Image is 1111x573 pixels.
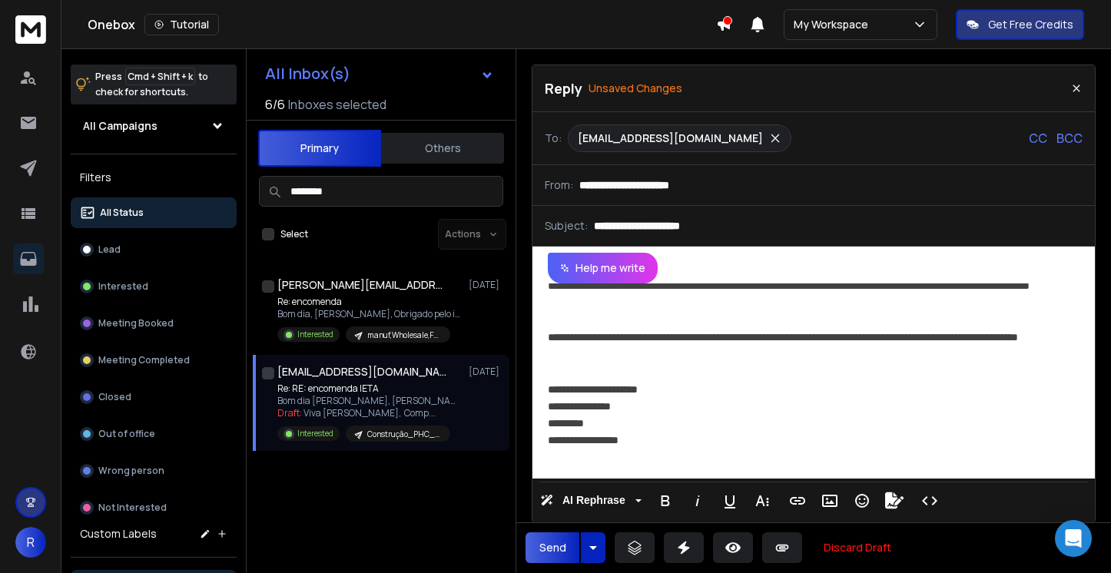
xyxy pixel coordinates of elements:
[651,485,680,516] button: Bold (⌘B)
[98,465,164,477] p: Wrong person
[526,532,579,563] button: Send
[545,131,562,146] p: To:
[847,485,877,516] button: Emoticons
[98,317,174,330] p: Meeting Booked
[277,395,462,407] p: Bom dia [PERSON_NAME], [PERSON_NAME] que, depois
[71,271,237,302] button: Interested
[367,429,441,440] p: Construção_PHC_11-500_C-Level
[297,428,333,439] p: Interested
[71,492,237,523] button: Not Interested
[98,391,131,403] p: Closed
[277,406,302,419] span: Draft:
[589,81,682,96] p: Unsaved Changes
[1056,129,1083,147] p: BCC
[545,177,573,193] p: From:
[144,14,219,35] button: Tutorial
[537,485,645,516] button: AI Rephrase
[71,345,237,376] button: Meeting Completed
[98,280,148,293] p: Interested
[98,428,155,440] p: Out of office
[15,527,46,558] button: R
[280,228,308,240] label: Select
[253,58,506,89] button: All Inbox(s)
[265,95,285,114] span: 6 / 6
[88,14,716,35] div: Onebox
[288,95,386,114] h3: Inboxes selected
[1055,520,1092,557] div: Open Intercom Messenger
[367,330,441,341] p: manuf,Wholesale,FoodProd, industrial autom_1-500_CxO_PHC_PT
[71,197,237,228] button: All Status
[277,364,446,379] h1: [EMAIL_ADDRESS][DOMAIN_NAME]
[469,279,503,291] p: [DATE]
[880,485,909,516] button: Signature
[71,234,237,265] button: Lead
[100,207,144,219] p: All Status
[71,308,237,339] button: Meeting Booked
[748,485,777,516] button: More Text
[815,485,844,516] button: Insert Image (⌘P)
[559,494,628,507] span: AI Rephrase
[683,485,712,516] button: Italic (⌘I)
[71,382,237,412] button: Closed
[1029,129,1047,147] p: CC
[303,406,436,419] span: Viva [PERSON_NAME], Comp ...
[98,354,190,366] p: Meeting Completed
[956,9,1084,40] button: Get Free Credits
[95,69,208,100] p: Press to check for shortcuts.
[83,118,158,134] h1: All Campaigns
[783,485,812,516] button: Insert Link (⌘K)
[811,532,904,563] button: Discard Draft
[277,383,462,395] p: Re: RE: encomenda IETA
[80,526,157,542] h3: Custom Labels
[71,167,237,188] h3: Filters
[794,17,874,32] p: My Workspace
[71,419,237,449] button: Out of office
[988,17,1073,32] p: Get Free Credits
[915,485,944,516] button: Code View
[71,111,237,141] button: All Campaigns
[578,131,763,146] p: [EMAIL_ADDRESS][DOMAIN_NAME]
[277,277,446,293] h1: [PERSON_NAME][EMAIL_ADDRESS][PERSON_NAME][DOMAIN_NAME]
[277,308,462,320] p: Bom dia, [PERSON_NAME], Obrigado pelo interesse
[548,253,658,283] button: Help me write
[265,66,350,81] h1: All Inbox(s)
[381,131,504,165] button: Others
[125,68,195,85] span: Cmd + Shift + k
[715,485,745,516] button: Underline (⌘U)
[98,243,121,256] p: Lead
[71,455,237,486] button: Wrong person
[297,329,333,340] p: Interested
[277,296,462,308] p: Re: encomenda
[545,218,588,234] p: Subject:
[469,366,503,378] p: [DATE]
[258,130,381,167] button: Primary
[545,78,582,99] p: Reply
[98,502,167,514] p: Not Interested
